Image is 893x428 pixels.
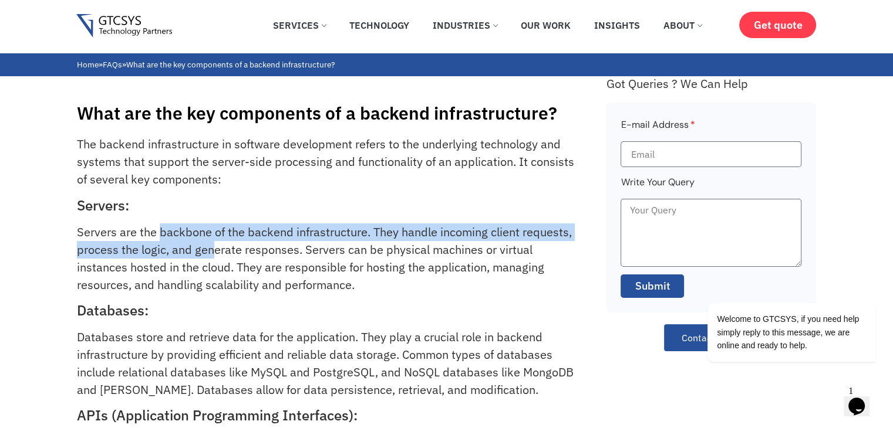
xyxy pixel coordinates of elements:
[585,12,649,38] a: Insights
[621,141,801,167] input: Email
[664,324,759,351] a: Contact Us
[635,278,670,294] span: Submit
[512,12,579,38] a: Our Work
[739,12,816,38] a: Get quote
[621,117,695,141] label: E-mail Address
[264,12,335,38] a: Services
[670,197,881,375] iframe: chat widget
[844,381,881,416] iframe: chat widget
[341,12,418,38] a: Technology
[753,19,802,31] span: Get quote
[424,12,506,38] a: Industries
[606,76,816,91] div: Got Queries ? We Can Help
[621,175,694,199] label: Write Your Query
[76,14,172,38] img: Gtcsys logo
[621,274,684,298] button: Submit
[621,117,801,305] form: Faq Form
[655,12,710,38] a: About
